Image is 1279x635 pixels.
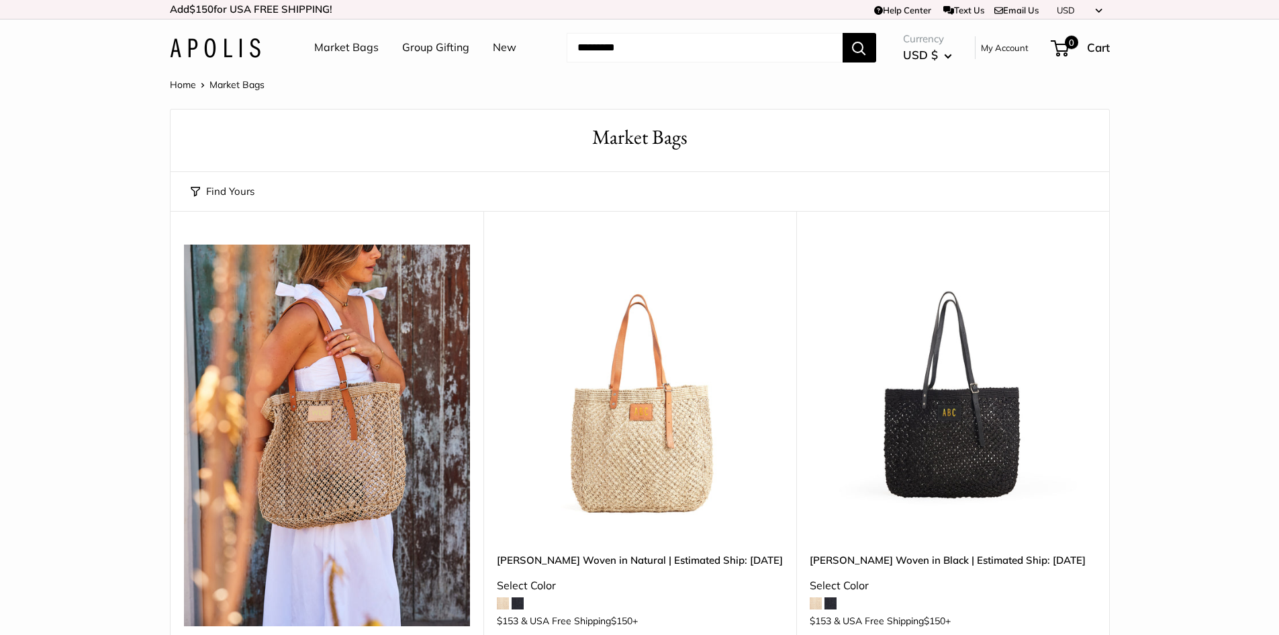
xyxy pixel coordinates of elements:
button: Search [843,33,876,62]
div: Select Color [497,576,783,596]
h1: Market Bags [191,123,1089,152]
img: Apolis [170,38,260,58]
span: 0 [1064,36,1078,49]
a: Text Us [943,5,984,15]
span: & USA Free Shipping + [521,616,638,626]
span: USD [1057,5,1075,15]
a: Mercado Woven in Natural | Estimated Ship: Oct. 19thMercado Woven in Natural | Estimated Ship: Oc... [497,245,783,531]
img: Mercado Woven in Natural | Estimated Ship: Oct. 19th [497,245,783,531]
span: $153 [810,615,831,627]
a: Help Center [874,5,931,15]
span: $150 [924,615,945,627]
span: Market Bags [209,79,265,91]
a: [PERSON_NAME] Woven in Natural | Estimated Ship: [DATE] [497,552,783,568]
span: $150 [189,3,214,15]
a: Mercado Woven in Black | Estimated Ship: Oct. 19thMercado Woven in Black | Estimated Ship: Oct. 19th [810,245,1096,531]
span: Currency [903,30,952,48]
span: Cart [1087,40,1110,54]
a: [PERSON_NAME] Woven in Black | Estimated Ship: [DATE] [810,552,1096,568]
span: USD $ [903,48,938,62]
a: My Account [981,40,1029,56]
a: Group Gifting [402,38,469,58]
a: New [493,38,516,58]
a: Market Bags [314,38,379,58]
div: Select Color [810,576,1096,596]
span: $153 [497,615,518,627]
span: $150 [611,615,632,627]
nav: Breadcrumb [170,76,265,93]
a: Email Us [994,5,1039,15]
button: USD $ [903,44,952,66]
a: 0 Cart [1052,37,1110,58]
img: Mercado Woven in Black | Estimated Ship: Oct. 19th [810,245,1096,531]
span: & USA Free Shipping + [834,616,951,626]
img: Mercado Woven — Handwoven from 100% golden jute by artisan women taking over 20 hours to craft. [184,245,470,626]
input: Search... [567,33,843,62]
button: Find Yours [191,182,254,201]
a: Home [170,79,196,91]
